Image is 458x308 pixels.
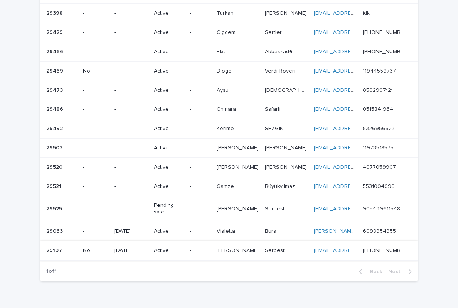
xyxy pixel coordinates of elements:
span: Next [388,269,405,274]
p: - [83,125,108,132]
p: 29521 [46,182,63,190]
p: - [83,29,108,36]
p: 0515841964 [363,105,395,113]
p: Sertler [265,28,283,36]
p: [PHONE_NUMBER] [363,28,407,36]
p: 4077059907 [363,162,397,171]
p: Abdullah Sezer Metehan [217,204,260,212]
p: Serbest [265,204,286,212]
p: 29492 [46,124,64,132]
a: [EMAIL_ADDRESS][DOMAIN_NAME] [314,248,401,253]
button: Next [385,268,418,275]
p: Vialetta [217,227,237,235]
p: idk [363,8,371,17]
p: 29466 [46,47,65,55]
p: - [83,10,108,17]
tr: 2952029520 --Active-[PERSON_NAME][PERSON_NAME] [PERSON_NAME][PERSON_NAME] [EMAIL_ADDRESS][DOMAIN_... [40,157,418,177]
p: - [190,87,210,94]
p: - [83,228,108,235]
tr: 2910729107 No[DATE]Active-[PERSON_NAME][PERSON_NAME] SerbestSerbest [EMAIL_ADDRESS][DOMAIN_NAME] ... [40,241,418,260]
p: Safarli [265,105,282,113]
p: - [83,183,108,190]
p: 29063 [46,227,64,235]
p: - [190,68,210,74]
p: No [83,247,108,254]
p: SEZGİN [265,124,285,132]
p: - [83,164,108,171]
p: - [190,247,210,254]
p: - [190,183,210,190]
p: Active [154,247,184,254]
p: Active [154,49,184,55]
p: 29469 [46,66,65,74]
p: - [114,125,148,132]
tr: 2906329063 -[DATE]Active-VialettaVialetta BuraBura [PERSON_NAME][EMAIL_ADDRESS][DOMAIN_NAME] 6098... [40,222,418,241]
tr: 2948629486 --Active-ChinaraChinara SafarliSafarli [EMAIL_ADDRESS][DOMAIN_NAME] 05158419640515841964 [40,100,418,119]
p: - [190,49,210,55]
p: Active [154,228,184,235]
p: 29525 [46,204,64,212]
a: [EMAIL_ADDRESS][DOMAIN_NAME] [314,145,401,151]
span: Back [365,269,382,274]
p: - [83,106,108,113]
a: [EMAIL_ADDRESS][DOMAIN_NAME] [314,68,401,74]
p: 29486 [46,105,65,113]
p: 29398 [46,8,64,17]
p: 11944559737 [363,66,397,74]
p: Kerime [217,124,236,132]
p: - [83,49,108,55]
p: Active [154,164,184,171]
p: 1 of 1 [40,262,63,281]
p: 905449611548 [363,204,402,212]
p: Chinara [217,105,237,113]
p: [PERSON_NAME] [265,162,308,171]
p: [PERSON_NAME] [265,143,308,151]
p: 29503 [46,143,64,151]
p: Pending sale [154,202,184,215]
p: - [190,10,210,17]
p: [DEMOGRAPHIC_DATA] [265,86,309,94]
p: 29107 [46,246,64,254]
p: Gamze [217,182,236,190]
p: 29429 [46,28,64,36]
p: Active [154,10,184,17]
p: - [114,68,148,74]
p: - [114,87,148,94]
p: - [190,106,210,113]
p: 5531004090 [363,182,396,190]
a: [EMAIL_ADDRESS][DOMAIN_NAME] [314,49,401,54]
p: Active [154,145,184,151]
p: 29520 [46,162,64,171]
tr: 2950329503 --Active-[PERSON_NAME][PERSON_NAME] [PERSON_NAME][PERSON_NAME] [EMAIL_ADDRESS][DOMAIN_... [40,138,418,157]
p: - [190,145,210,151]
tr: 2952129521 --Active-GamzeGamze BüyükyılmazBüyükyılmaz [EMAIL_ADDRESS][DOMAIN_NAME] 55310040905531... [40,177,418,196]
p: Turkan [217,8,235,17]
p: 0502997121 [363,86,394,94]
p: - [114,145,148,151]
tr: 2939829398 --Active-TurkanTurkan [PERSON_NAME][PERSON_NAME] [EMAIL_ADDRESS][DOMAIN_NAME] idkidk [40,4,418,23]
p: - [190,125,210,132]
p: Active [154,125,184,132]
a: [EMAIL_ADDRESS][DOMAIN_NAME] [314,206,401,212]
p: - [114,106,148,113]
tr: 2952529525 --Pending sale-[PERSON_NAME][PERSON_NAME] SerbestSerbest [EMAIL_ADDRESS][DOMAIN_NAME] ... [40,196,418,222]
p: Abbaszadə [265,47,294,55]
p: Bura [265,227,278,235]
p: [PERSON_NAME] [265,8,308,17]
p: - [190,29,210,36]
a: [EMAIL_ADDRESS][DOMAIN_NAME] [314,30,401,35]
p: [PERSON_NAME] [217,143,260,151]
p: Büyükyılmaz [265,182,296,190]
a: [EMAIL_ADDRESS][DOMAIN_NAME] [314,88,401,93]
p: [DATE] [114,247,148,254]
p: [PERSON_NAME] [217,162,260,171]
a: [EMAIL_ADDRESS][DOMAIN_NAME] [314,107,401,112]
p: Active [154,87,184,94]
p: Active [154,29,184,36]
button: Back [353,268,385,275]
p: Elxan [217,47,231,55]
p: - [83,206,108,212]
a: [EMAIL_ADDRESS][DOMAIN_NAME] [314,10,401,16]
p: - [83,87,108,94]
p: Aysu [217,86,230,94]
